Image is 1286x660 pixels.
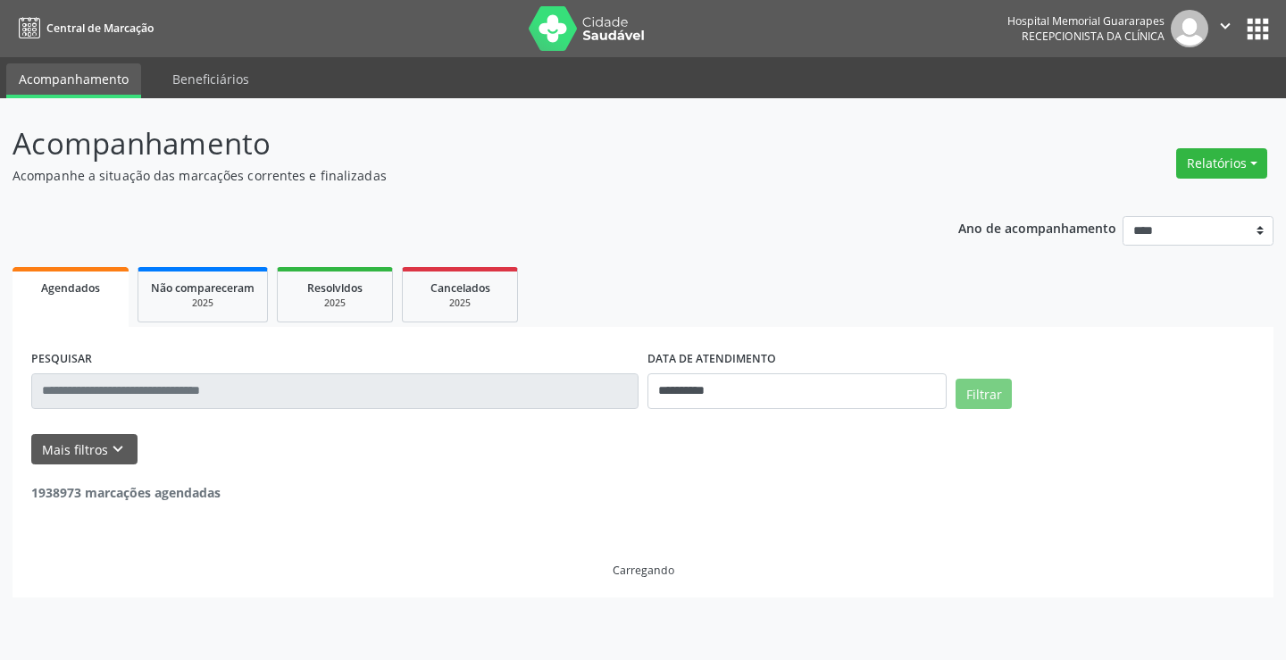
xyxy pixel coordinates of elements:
[46,21,154,36] span: Central de Marcação
[160,63,262,95] a: Beneficiários
[1171,10,1208,47] img: img
[1215,16,1235,36] i: 
[6,63,141,98] a: Acompanhamento
[958,216,1116,238] p: Ano de acompanhamento
[1176,148,1267,179] button: Relatórios
[307,280,363,296] span: Resolvidos
[613,563,674,578] div: Carregando
[1007,13,1165,29] div: Hospital Memorial Guararapes
[1022,29,1165,44] span: Recepcionista da clínica
[1242,13,1273,45] button: apps
[290,297,380,310] div: 2025
[31,434,138,465] button: Mais filtroskeyboard_arrow_down
[108,439,128,459] i: keyboard_arrow_down
[1208,10,1242,47] button: 
[647,346,776,373] label: DATA DE ATENDIMENTO
[151,297,255,310] div: 2025
[13,166,895,185] p: Acompanhe a situação das marcações correntes e finalizadas
[430,280,490,296] span: Cancelados
[41,280,100,296] span: Agendados
[31,346,92,373] label: PESQUISAR
[13,121,895,166] p: Acompanhamento
[13,13,154,43] a: Central de Marcação
[415,297,505,310] div: 2025
[31,484,221,501] strong: 1938973 marcações agendadas
[956,379,1012,409] button: Filtrar
[151,280,255,296] span: Não compareceram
